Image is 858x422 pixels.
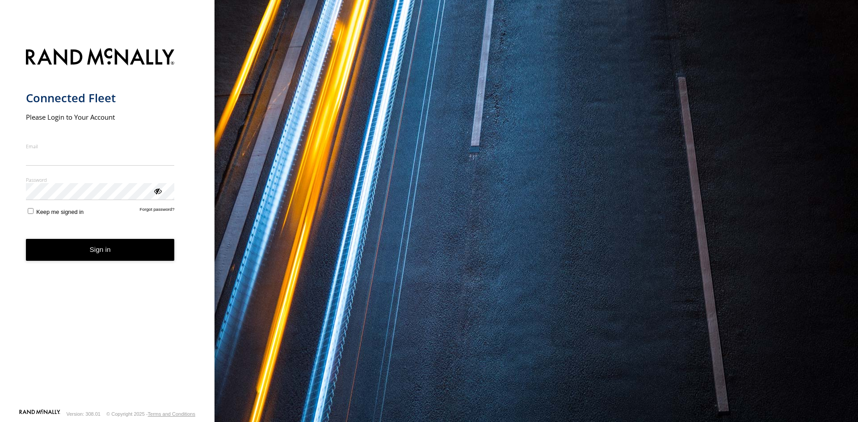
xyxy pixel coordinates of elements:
label: Email [26,143,175,150]
button: Sign in [26,239,175,261]
form: main [26,43,189,409]
h2: Please Login to Your Account [26,113,175,121]
div: ViewPassword [153,186,162,195]
a: Terms and Conditions [148,411,195,417]
input: Keep me signed in [28,208,34,214]
img: Rand McNally [26,46,175,69]
div: © Copyright 2025 - [106,411,195,417]
a: Forgot password? [140,207,175,215]
label: Password [26,176,175,183]
div: Version: 308.01 [67,411,101,417]
a: Visit our Website [19,409,60,418]
h1: Connected Fleet [26,91,175,105]
span: Keep me signed in [36,209,84,215]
